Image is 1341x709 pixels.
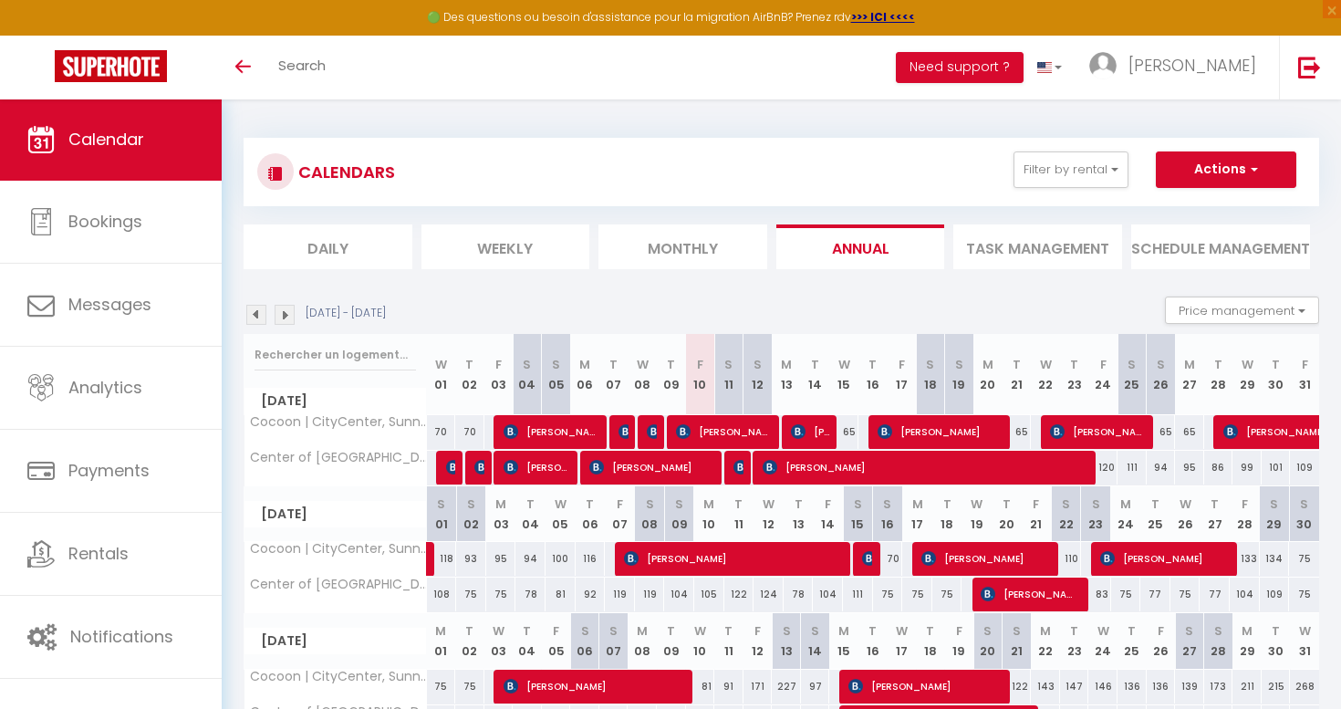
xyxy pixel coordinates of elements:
[724,622,733,640] abbr: T
[1230,578,1260,611] div: 104
[1147,613,1176,669] th: 26
[754,622,761,640] abbr: F
[657,613,686,669] th: 09
[1230,542,1260,576] div: 133
[474,450,484,485] span: [PERSON_NAME]
[1070,622,1078,640] abbr: T
[686,670,715,704] div: 81
[657,334,686,415] th: 09
[1214,356,1222,373] abbr: T
[1051,486,1081,542] th: 22
[1232,613,1262,669] th: 29
[1097,622,1109,640] abbr: W
[484,334,514,415] th: 03
[676,414,774,449] span: [PERSON_NAME]
[504,450,572,485] span: [PERSON_NAME]
[945,334,974,415] th: 19
[1214,622,1222,640] abbr: S
[465,622,473,640] abbr: T
[854,495,862,513] abbr: S
[515,542,546,576] div: 94
[694,486,724,542] th: 10
[278,56,326,75] span: Search
[455,334,484,415] th: 02
[546,486,576,542] th: 05
[1184,356,1195,373] abbr: M
[1204,451,1233,485] div: 86
[1050,414,1148,449] span: [PERSON_NAME]
[456,578,486,611] div: 75
[1062,495,1070,513] abbr: S
[899,356,905,373] abbr: F
[553,622,559,640] abbr: F
[973,613,1003,669] th: 20
[776,224,945,269] li: Annual
[811,622,819,640] abbr: S
[68,293,151,316] span: Messages
[486,578,516,611] div: 75
[1180,495,1191,513] abbr: W
[68,210,142,233] span: Bookings
[68,459,150,482] span: Payments
[598,224,767,269] li: Monthly
[605,486,635,542] th: 07
[1128,54,1256,77] span: [PERSON_NAME]
[888,613,917,669] th: 17
[1175,451,1204,485] div: 95
[1289,578,1319,611] div: 75
[617,495,623,513] abbr: F
[1200,578,1230,611] div: 77
[1003,334,1032,415] th: 21
[955,356,963,373] abbr: S
[664,578,694,611] div: 104
[1111,486,1141,542] th: 24
[878,414,1004,449] span: [PERSON_NAME]
[427,486,457,542] th: 01
[1140,486,1170,542] th: 25
[446,450,456,485] span: [PERSON_NAME]
[546,542,576,576] div: 100
[523,622,531,640] abbr: T
[926,356,934,373] abbr: S
[743,613,773,669] th: 12
[664,486,694,542] th: 09
[1128,356,1136,373] abbr: S
[783,622,791,640] abbr: S
[902,486,932,542] th: 17
[1289,486,1319,542] th: 30
[247,415,430,429] span: Cocoon | CityCenter, Sunny, Netflix
[1232,334,1262,415] th: 29
[586,495,594,513] abbr: T
[1060,334,1089,415] th: 23
[599,334,629,415] th: 07
[1270,495,1278,513] abbr: S
[703,495,714,513] abbr: M
[427,613,456,669] th: 01
[1165,297,1319,324] button: Price management
[628,613,657,669] th: 08
[68,376,142,399] span: Analytics
[733,450,743,485] span: [PERSON_NAME]
[921,541,1048,576] span: [PERSON_NAME]
[686,613,715,669] th: 10
[427,578,457,611] div: 108
[570,613,599,669] th: 06
[843,578,873,611] div: 111
[504,669,689,704] span: [PERSON_NAME]
[1289,542,1319,576] div: 75
[1262,451,1291,485] div: 101
[714,613,743,669] th: 11
[781,356,792,373] abbr: M
[724,486,754,542] th: 11
[1300,495,1308,513] abbr: S
[1204,613,1233,669] th: 28
[734,495,743,513] abbr: T
[667,622,675,640] abbr: T
[1260,542,1290,576] div: 134
[1003,495,1011,513] abbr: T
[542,334,571,415] th: 05
[694,622,706,640] abbr: W
[667,356,675,373] abbr: T
[576,486,606,542] th: 06
[1260,578,1290,611] div: 109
